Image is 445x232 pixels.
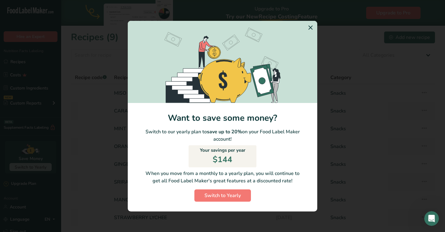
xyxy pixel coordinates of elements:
[213,154,232,165] p: $144
[207,128,242,135] b: save up to 20%
[424,211,439,226] iframe: Intercom live chat
[133,170,312,184] p: When you move from a monthly to a yearly plan, you will continue to get all Food Label Maker's gr...
[204,192,241,199] span: Switch to Yearly
[200,147,245,154] p: Your savings per year
[128,128,317,143] p: Switch to our yearly plan to on your Food Label Maker account!
[194,189,251,202] button: Switch to Yearly
[128,113,317,123] h1: Want to save some money?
